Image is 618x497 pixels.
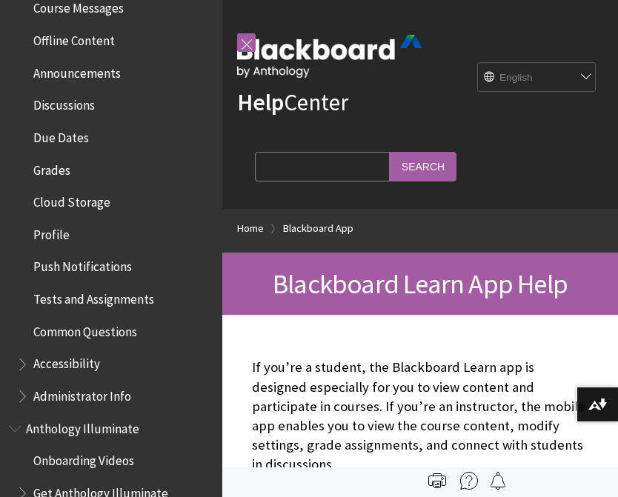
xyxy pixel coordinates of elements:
img: More help [460,472,478,490]
a: HelpCenter [237,87,348,117]
input: Search [390,152,456,181]
a: Home [237,219,264,238]
img: Print [428,472,446,490]
span: Onboarding Videos [33,449,134,469]
span: Cloud Storage [33,190,110,210]
img: Follow this page [489,472,507,490]
span: Push Notifications [33,255,132,275]
span: Offline Content [33,28,115,48]
span: Tests and Assignments [33,287,154,307]
span: Discussions [33,93,95,113]
span: Administrator Info [33,384,131,404]
span: Common Questions [33,319,137,339]
span: Grades [33,158,70,178]
span: Anthology Illuminate [26,416,139,436]
select: Site Language Selector [478,63,597,93]
span: Announcements [33,61,121,81]
p: If you’re a student, the Blackboard Learn app is designed especially for you to view content and ... [252,358,588,474]
img: Blackboard by Anthology [237,35,422,78]
strong: Help [237,87,284,117]
span: Profile [33,222,70,242]
span: Blackboard Learn App Help [273,267,568,301]
span: Due Dates [33,125,89,145]
a: Blackboard App [283,219,353,238]
span: Accessibility [33,352,100,372]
